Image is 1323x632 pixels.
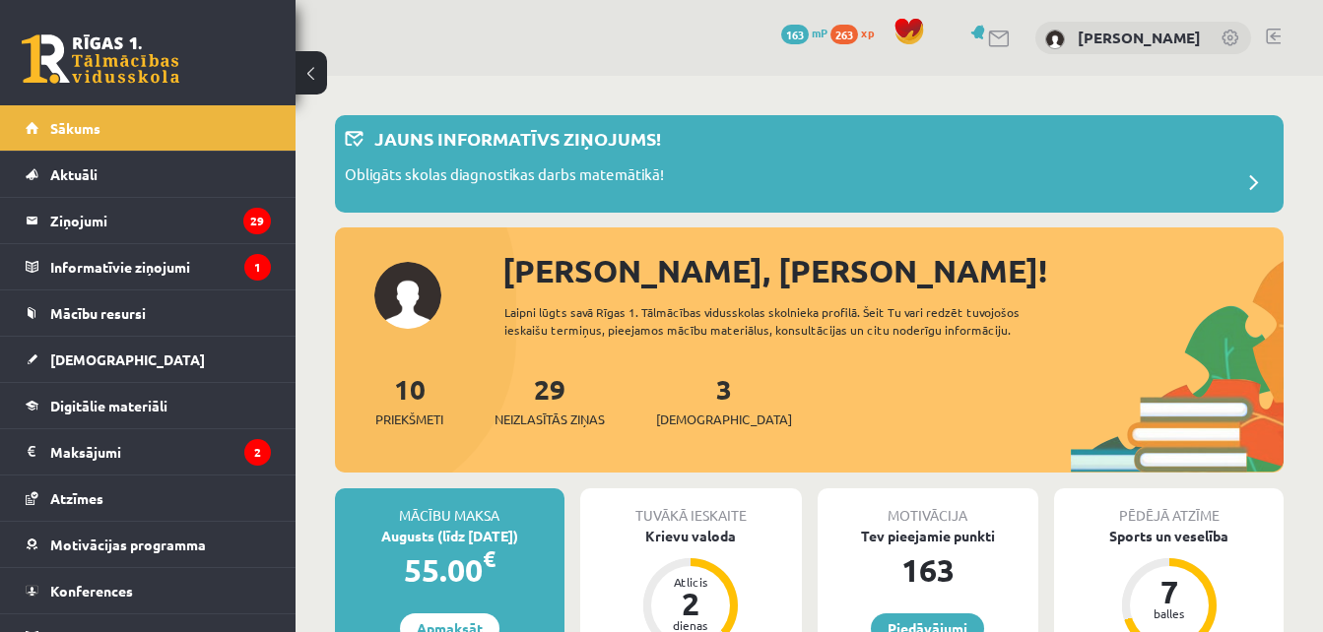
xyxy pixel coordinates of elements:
div: 2 [661,588,720,619]
a: 163 mP [781,25,827,40]
span: [DEMOGRAPHIC_DATA] [656,410,792,429]
span: Neizlasītās ziņas [495,410,605,429]
div: Pēdējā atzīme [1054,488,1284,526]
div: Tuvākā ieskaite [580,488,802,526]
span: Mācību resursi [50,304,146,322]
div: Krievu valoda [580,526,802,546]
a: 263 xp [830,25,884,40]
div: Augusts (līdz [DATE]) [335,526,564,546]
div: 7 [1140,576,1199,607]
span: [DEMOGRAPHIC_DATA] [50,350,205,368]
a: Konferences [26,568,271,613]
a: Informatīvie ziņojumi1 [26,244,271,289]
a: Digitālie materiāli [26,383,271,428]
p: Jauns informatīvs ziņojums! [374,125,661,152]
span: Priekšmeti [375,410,443,429]
div: balles [1140,607,1199,619]
a: Rīgas 1. Tālmācības vidusskola [22,34,179,84]
div: Mācību maksa [335,488,564,526]
a: [PERSON_NAME] [1078,28,1201,47]
a: Maksājumi2 [26,429,271,474]
span: 263 [830,25,858,44]
span: xp [861,25,874,40]
div: Tev pieejamie punkti [818,526,1039,546]
legend: Maksājumi [50,429,271,474]
legend: Ziņojumi [50,198,271,243]
div: Laipni lūgts savā Rīgas 1. Tālmācības vidusskolas skolnieka profilā. Šeit Tu vari redzēt tuvojošo... [504,303,1074,339]
span: Sākums [50,119,100,137]
span: € [483,544,496,573]
a: Aktuāli [26,152,271,197]
a: 3[DEMOGRAPHIC_DATA] [656,371,792,429]
legend: Informatīvie ziņojumi [50,244,271,289]
span: Aktuāli [50,165,98,183]
i: 2 [244,439,271,466]
img: Jana Dūzele [1045,30,1065,49]
div: Sports un veselība [1054,526,1284,546]
a: Jauns informatīvs ziņojums! Obligāts skolas diagnostikas darbs matemātikā! [345,125,1274,203]
a: [DEMOGRAPHIC_DATA] [26,337,271,382]
div: 55.00 [335,546,564,594]
i: 1 [244,254,271,281]
span: Atzīmes [50,489,103,507]
div: [PERSON_NAME], [PERSON_NAME]! [502,247,1284,294]
div: Atlicis [661,576,720,588]
a: Motivācijas programma [26,522,271,567]
a: 10Priekšmeti [375,371,443,429]
span: Digitālie materiāli [50,397,167,414]
a: Sākums [26,105,271,151]
a: Ziņojumi29 [26,198,271,243]
span: Konferences [50,582,133,600]
a: 29Neizlasītās ziņas [495,371,605,429]
div: dienas [661,619,720,631]
span: mP [812,25,827,40]
i: 29 [243,208,271,234]
span: 163 [781,25,809,44]
span: Motivācijas programma [50,536,206,553]
a: Atzīmes [26,475,271,521]
div: 163 [818,546,1039,594]
a: Mācību resursi [26,290,271,336]
p: Obligāts skolas diagnostikas darbs matemātikā! [345,163,664,191]
div: Motivācija [818,488,1039,526]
